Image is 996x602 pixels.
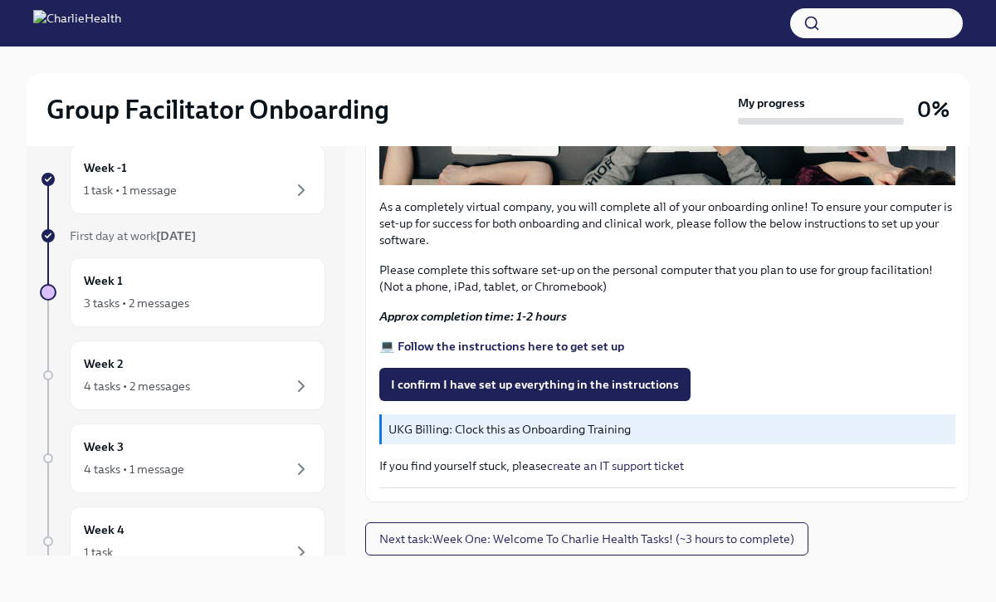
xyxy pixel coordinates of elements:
span: First day at work [70,228,196,243]
a: create an IT support ticket [547,458,684,473]
img: CharlieHealth [33,10,121,37]
p: If you find yourself stuck, please [379,458,955,474]
div: 4 tasks • 1 message [84,461,184,477]
h6: Week 2 [84,355,124,373]
div: 1 task • 1 message [84,182,177,198]
a: Week -11 task • 1 message [40,144,325,214]
button: I confirm I have set up everything in the instructions [379,368,691,401]
p: UKG Billing: Clock this as Onboarding Training [388,421,949,438]
h3: 0% [917,95,950,125]
p: Please complete this software set-up on the personal computer that you plan to use for group faci... [379,262,955,295]
h6: Week 3 [84,438,124,456]
div: 4 tasks • 2 messages [84,378,190,394]
a: Week 24 tasks • 2 messages [40,340,325,410]
button: Next task:Week One: Welcome To Charlie Health Tasks! (~3 hours to complete) [365,522,808,556]
h2: Group Facilitator Onboarding [46,93,389,126]
strong: [DATE] [156,228,196,243]
a: 💻 Follow the instructions here to get set up [379,339,624,354]
a: First day at work[DATE] [40,228,325,244]
span: I confirm I have set up everything in the instructions [391,376,679,393]
strong: My progress [738,95,805,111]
h6: Week 4 [84,521,124,539]
a: Week 13 tasks • 2 messages [40,257,325,327]
a: Week 34 tasks • 1 message [40,423,325,493]
div: 1 task [84,544,113,560]
h6: Week 1 [84,272,123,290]
h6: Week -1 [84,159,127,177]
strong: Approx completion time: 1-2 hours [379,309,567,324]
p: As a completely virtual company, you will complete all of your onboarding online! To ensure your ... [379,198,955,248]
div: 3 tasks • 2 messages [84,295,189,311]
span: Next task : Week One: Welcome To Charlie Health Tasks! (~3 hours to complete) [379,531,794,547]
a: Week 41 task [40,507,325,576]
